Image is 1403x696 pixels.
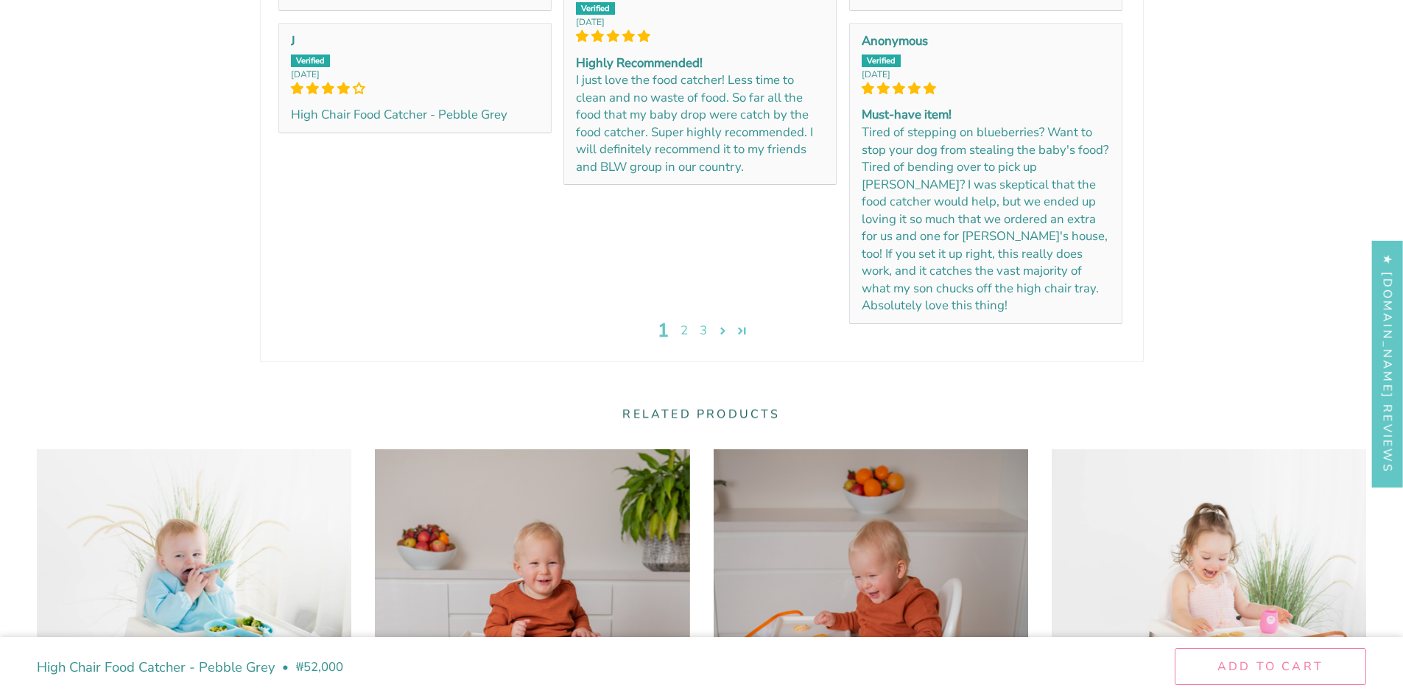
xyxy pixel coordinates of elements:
[37,658,275,676] h4: High Chair Food Catcher - Pebble Grey
[675,322,694,340] a: Page 2
[862,80,1111,98] span: 5 star review
[862,68,1111,80] span: [DATE]
[291,32,295,49] span: J
[296,658,343,676] span: ₩52,000
[576,71,825,175] p: I just love the food catcher! Less time to clean and no waste of food. So far all the food that m...
[862,106,1111,124] b: Must-have item!
[713,321,732,340] a: Page 2
[862,32,928,49] span: Anonymous
[291,80,540,98] span: 4 star review
[732,321,751,340] a: Page 3
[291,106,540,124] p: High Chair Food Catcher - Pebble Grey
[1372,240,1403,487] div: Click to open Judge.me floating reviews tab
[291,68,540,80] span: [DATE]
[576,28,825,46] span: 5 star review
[622,406,780,426] span: Related products
[862,124,1111,314] p: Tired of stepping on blueberries? Want to stop your dog from stealing the baby's food? Tired of b...
[694,322,713,340] a: Page 3
[576,16,825,28] span: [DATE]
[576,55,825,72] b: Highly Recommended!
[1175,648,1366,685] button: Add to cart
